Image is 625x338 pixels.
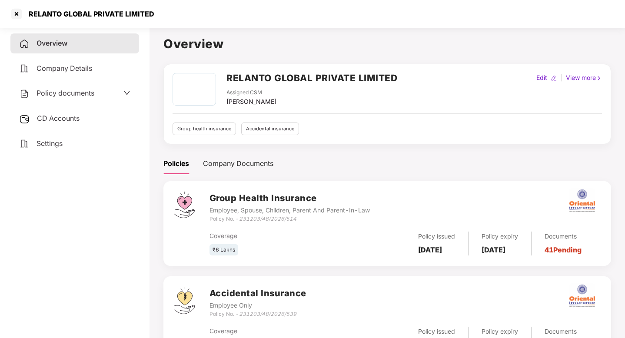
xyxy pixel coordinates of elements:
div: Company Documents [203,158,273,169]
h1: Overview [163,34,611,53]
div: [PERSON_NAME] [226,97,276,106]
div: Documents [545,232,582,241]
img: svg+xml;base64,PHN2ZyB3aWR0aD0iMjUiIGhlaWdodD0iMjQiIHZpZXdCb3g9IjAgMCAyNSAyNCIgZmlsbD0ibm9uZSIgeG... [19,114,30,124]
img: editIcon [551,75,557,81]
i: 231203/48/2026/514 [239,215,296,222]
div: Accidental insurance [241,123,299,135]
a: 41 Pending [545,245,582,254]
h3: Accidental Insurance [209,287,306,300]
b: [DATE] [418,245,442,254]
div: Edit [535,73,549,83]
img: oi.png [567,281,597,311]
i: 231203/48/2026/539 [239,311,296,317]
h2: RELANTO GLOBAL PRIVATE LIMITED [226,71,397,85]
div: Employee Only [209,301,306,310]
div: Documents [545,327,582,336]
div: Policies [163,158,189,169]
img: svg+xml;base64,PHN2ZyB4bWxucz0iaHR0cDovL3d3dy53My5vcmcvMjAwMC9zdmciIHdpZHRoPSIyNCIgaGVpZ2h0PSIyNC... [19,139,30,149]
div: Policy issued [418,327,455,336]
div: Policy No. - [209,310,306,318]
div: Coverage [209,326,340,336]
img: svg+xml;base64,PHN2ZyB4bWxucz0iaHR0cDovL3d3dy53My5vcmcvMjAwMC9zdmciIHdpZHRoPSIyNCIgaGVpZ2h0PSIyNC... [19,39,30,49]
span: Overview [37,39,67,47]
b: [DATE] [482,245,505,254]
div: Policy issued [418,232,455,241]
img: svg+xml;base64,PHN2ZyB4bWxucz0iaHR0cDovL3d3dy53My5vcmcvMjAwMC9zdmciIHdpZHRoPSI0Ny43MTQiIGhlaWdodD... [174,192,195,218]
span: down [123,89,130,96]
span: Settings [37,139,63,148]
div: Policy expiry [482,232,518,241]
div: Assigned CSM [226,89,276,97]
div: Coverage [209,231,340,241]
span: Policy documents [37,89,94,97]
div: Policy expiry [482,327,518,336]
div: Employee, Spouse, Children, Parent And Parent-In-Law [209,205,370,215]
img: oi.png [567,186,597,216]
div: View more [564,73,604,83]
img: svg+xml;base64,PHN2ZyB4bWxucz0iaHR0cDovL3d3dy53My5vcmcvMjAwMC9zdmciIHdpZHRoPSIyNCIgaGVpZ2h0PSIyNC... [19,63,30,74]
img: svg+xml;base64,PHN2ZyB4bWxucz0iaHR0cDovL3d3dy53My5vcmcvMjAwMC9zdmciIHdpZHRoPSI0OS4zMjEiIGhlaWdodD... [174,287,195,314]
span: CD Accounts [37,114,80,123]
span: Company Details [37,64,92,73]
img: rightIcon [596,75,602,81]
img: svg+xml;base64,PHN2ZyB4bWxucz0iaHR0cDovL3d3dy53My5vcmcvMjAwMC9zdmciIHdpZHRoPSIyNCIgaGVpZ2h0PSIyNC... [19,89,30,99]
div: RELANTO GLOBAL PRIVATE LIMITED [23,10,154,18]
div: | [559,73,564,83]
div: Group health insurance [173,123,236,135]
div: Policy No. - [209,215,370,223]
div: ₹6 Lakhs [209,244,238,256]
h3: Group Health Insurance [209,192,370,205]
